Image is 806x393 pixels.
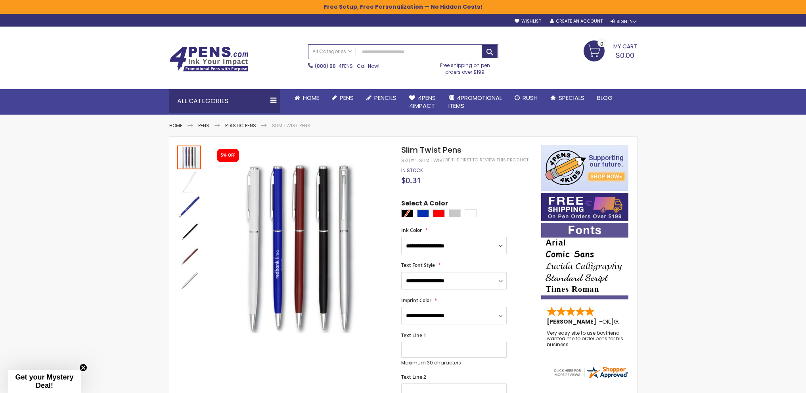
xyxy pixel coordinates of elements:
[177,145,202,169] div: Slim Twist Pens
[360,89,403,107] a: Pencils
[409,94,436,110] span: 4Pens 4impact
[79,364,87,372] button: Close teaser
[547,330,624,347] div: Very easy site to use boyfriend wanted me to order pens for his business
[401,175,421,186] span: $0.31
[198,122,209,129] a: Pens
[401,360,507,366] p: Maximum 30 characters
[177,219,202,243] div: Slim Twist Pens
[599,318,670,326] span: - ,
[417,209,429,217] div: Blue
[616,50,634,60] span: $0.00
[584,40,637,60] a: $0.00 0
[209,156,391,337] img: Slim Twist Pens
[432,59,498,75] div: Free shipping on pen orders over $199
[401,262,435,268] span: Text Font Style
[177,243,202,268] div: Slim Twist Pens
[225,122,256,129] a: Plastic Pens
[541,193,628,221] img: Free shipping on orders over $199
[401,332,426,339] span: Text Line 1
[401,297,431,304] span: Imprint Color
[541,223,628,299] img: font-personalization-examples
[169,46,249,72] img: 4Pens Custom Pens and Promotional Products
[433,209,445,217] div: Red
[303,94,319,102] span: Home
[401,374,426,380] span: Text Line 2
[600,40,603,48] span: 0
[8,370,81,393] div: Get your Mystery Deal!Close teaser
[374,94,396,102] span: Pencils
[515,18,541,24] a: Wishlist
[401,227,422,234] span: Ink Color
[308,45,356,58] a: All Categories
[401,199,448,210] span: Select A Color
[442,89,508,115] a: 4PROMOTIONALITEMS
[177,268,201,292] img: Slim Twist Pens
[591,89,619,107] a: Blog
[449,209,461,217] div: Silver
[448,94,502,110] span: 4PROMOTIONAL ITEMS
[221,153,235,158] div: 5% OFF
[177,195,201,219] img: Slim Twist Pens
[553,365,629,380] img: 4pens.com widget logo
[465,209,477,217] div: White
[315,63,379,69] span: - Call Now!
[553,374,629,381] a: 4pens.com certificate URL
[169,89,280,113] div: All Categories
[403,89,442,115] a: 4Pens4impact
[611,318,670,326] span: [GEOGRAPHIC_DATA]
[523,94,538,102] span: Rush
[169,122,182,129] a: Home
[177,244,201,268] img: Slim Twist Pens
[611,19,637,25] div: Sign In
[325,89,360,107] a: Pens
[315,63,353,69] a: (888) 88-4PENS
[177,194,202,219] div: Slim Twist Pens
[288,89,325,107] a: Home
[340,94,354,102] span: Pens
[401,167,423,174] div: Availability
[15,373,73,389] span: Get your Mystery Deal!
[177,169,202,194] div: Slim Twist Pens
[602,318,610,326] span: OK
[401,157,416,164] strong: SKU
[541,145,628,191] img: 4pens 4 kids
[445,157,528,163] a: Be the first to review this product
[177,170,201,194] img: Slim Twist Pens
[401,144,461,155] span: Slim Twist Pens
[547,318,599,326] span: [PERSON_NAME]
[177,219,201,243] img: Slim Twist Pens
[419,157,445,164] div: Slim Twist
[544,89,591,107] a: Specials
[401,167,423,174] span: In stock
[559,94,584,102] span: Specials
[312,48,352,55] span: All Categories
[597,94,613,102] span: Blog
[550,18,603,24] a: Create an Account
[508,89,544,107] a: Rush
[272,123,310,129] li: Slim Twist Pens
